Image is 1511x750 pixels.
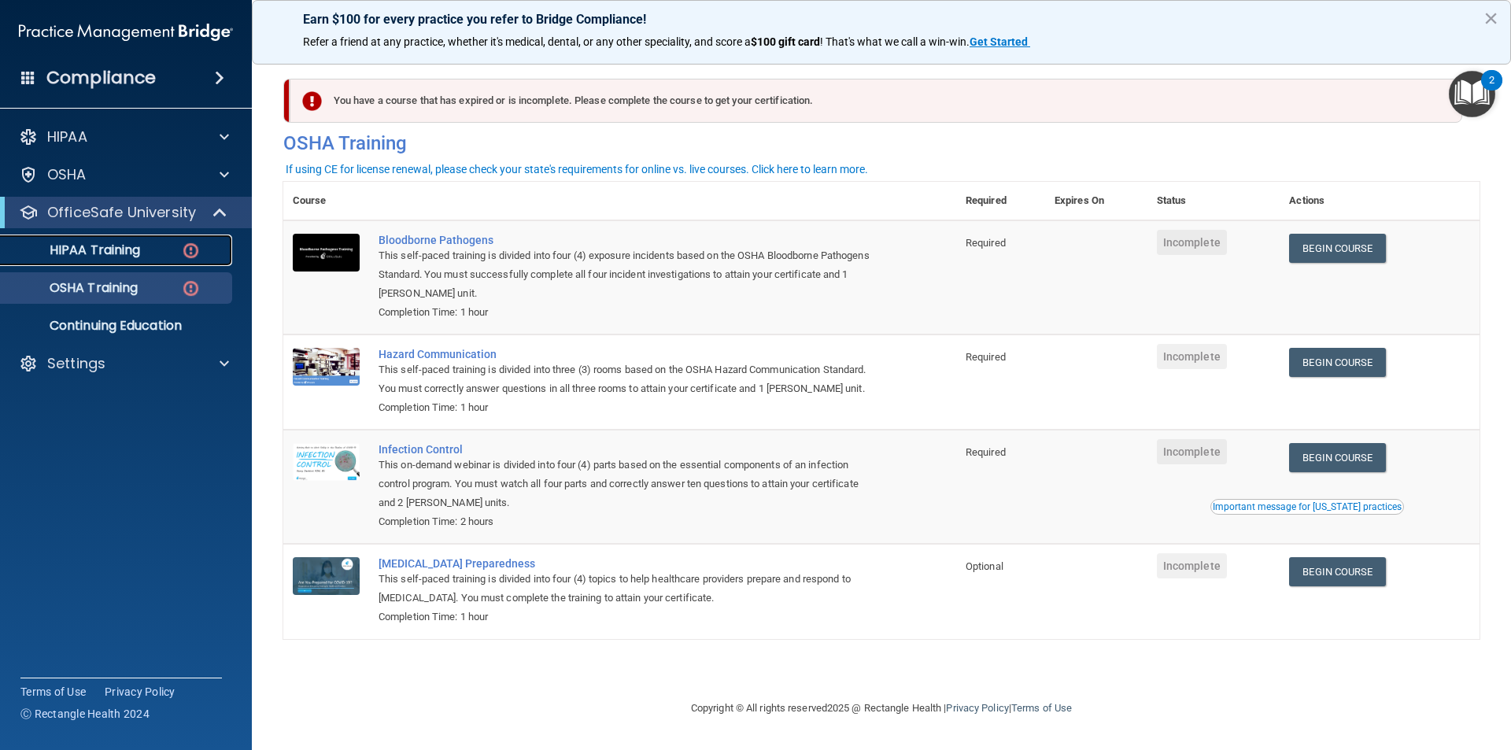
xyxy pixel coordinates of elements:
a: Hazard Communication [379,348,877,360]
span: Ⓒ Rectangle Health 2024 [20,706,150,722]
span: Incomplete [1157,344,1227,369]
img: exclamation-circle-solid-danger.72ef9ffc.png [302,91,322,111]
a: Bloodborne Pathogens [379,234,877,246]
img: danger-circle.6113f641.png [181,241,201,260]
button: Open Resource Center, 2 new notifications [1449,71,1495,117]
th: Expires On [1045,182,1147,220]
div: 2 [1489,80,1494,101]
a: Privacy Policy [946,702,1008,714]
th: Actions [1280,182,1480,220]
button: Read this if you are a dental practitioner in the state of CA [1210,499,1404,515]
p: Settings [47,354,105,373]
span: Required [966,237,1006,249]
span: Required [966,351,1006,363]
iframe: Drift Widget Chat Controller [1432,641,1492,701]
a: Begin Course [1289,443,1385,472]
th: Status [1147,182,1280,220]
a: Infection Control [379,443,877,456]
span: Optional [966,560,1003,572]
div: Completion Time: 1 hour [379,303,877,322]
div: This self-paced training is divided into four (4) topics to help healthcare providers prepare and... [379,570,877,608]
th: Required [956,182,1045,220]
span: ! That's what we call a win-win. [820,35,970,48]
div: You have a course that has expired or is incomplete. Please complete the course to get your certi... [290,79,1462,123]
img: danger-circle.6113f641.png [181,279,201,298]
a: Begin Course [1289,557,1385,586]
a: OfficeSafe University [19,203,228,222]
strong: Get Started [970,35,1028,48]
span: Incomplete [1157,553,1227,578]
a: Terms of Use [1011,702,1072,714]
div: Completion Time: 2 hours [379,512,877,531]
div: Copyright © All rights reserved 2025 @ Rectangle Health | | [594,683,1169,733]
button: If using CE for license renewal, please check your state's requirements for online vs. live cours... [283,161,870,177]
button: Close [1483,6,1498,31]
strong: $100 gift card [751,35,820,48]
h4: Compliance [46,67,156,89]
div: Important message for [US_STATE] practices [1213,502,1402,512]
p: OfficeSafe University [47,203,196,222]
p: HIPAA Training [10,242,140,258]
a: Get Started [970,35,1030,48]
p: HIPAA [47,127,87,146]
p: OSHA [47,165,87,184]
a: [MEDICAL_DATA] Preparedness [379,557,877,570]
div: This on-demand webinar is divided into four (4) parts based on the essential components of an inf... [379,456,877,512]
a: Begin Course [1289,234,1385,263]
a: Begin Course [1289,348,1385,377]
th: Course [283,182,369,220]
div: Completion Time: 1 hour [379,398,877,417]
p: Earn $100 for every practice you refer to Bridge Compliance! [303,12,1460,27]
span: Incomplete [1157,230,1227,255]
div: This self-paced training is divided into three (3) rooms based on the OSHA Hazard Communication S... [379,360,877,398]
a: OSHA [19,165,229,184]
div: Completion Time: 1 hour [379,608,877,626]
a: Settings [19,354,229,373]
span: Required [966,446,1006,458]
p: OSHA Training [10,280,138,296]
span: Incomplete [1157,439,1227,464]
a: Terms of Use [20,684,86,700]
p: Continuing Education [10,318,225,334]
span: Refer a friend at any practice, whether it's medical, dental, or any other speciality, and score a [303,35,751,48]
a: HIPAA [19,127,229,146]
div: This self-paced training is divided into four (4) exposure incidents based on the OSHA Bloodborne... [379,246,877,303]
div: If using CE for license renewal, please check your state's requirements for online vs. live cours... [286,164,868,175]
a: Privacy Policy [105,684,175,700]
h4: OSHA Training [283,132,1480,154]
img: PMB logo [19,17,233,48]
